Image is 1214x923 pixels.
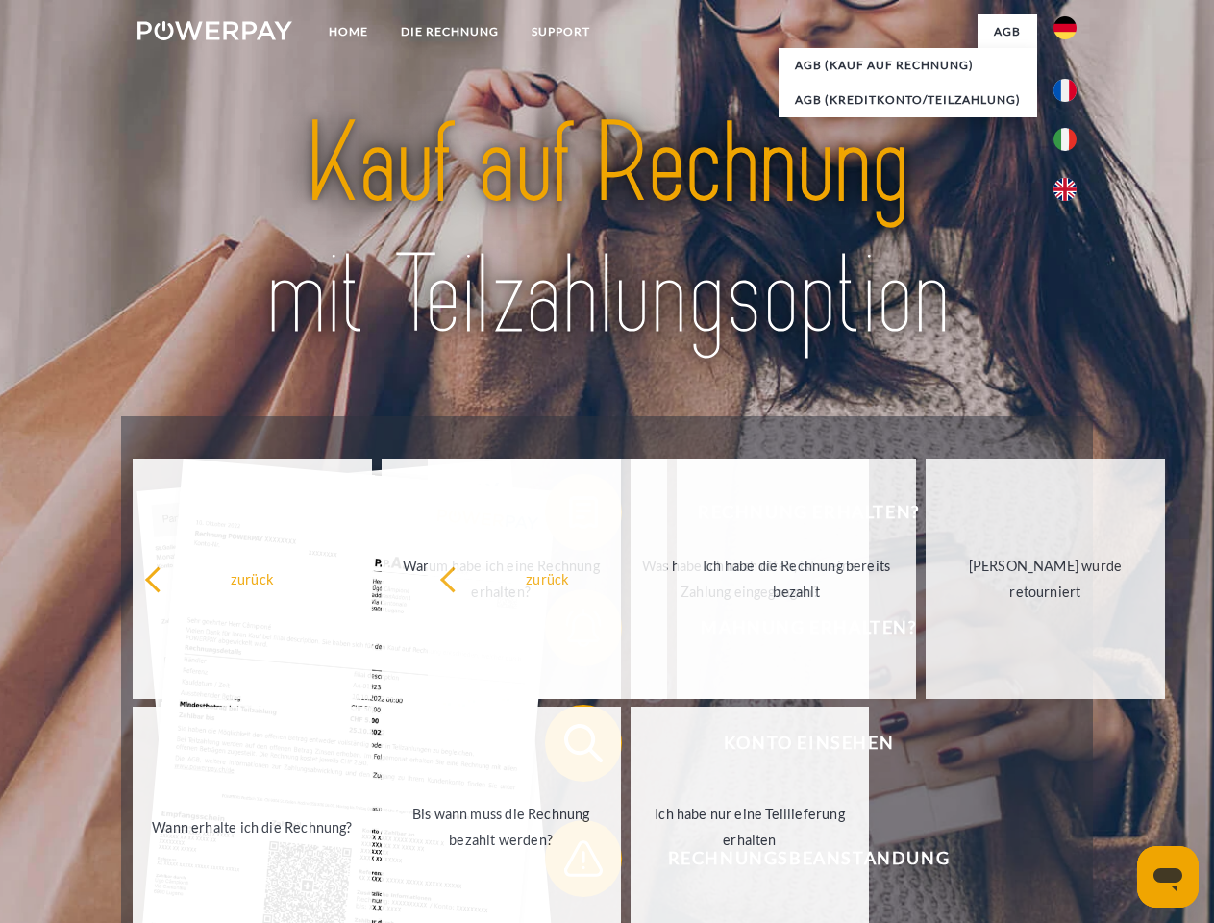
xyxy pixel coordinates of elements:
img: logo-powerpay-white.svg [137,21,292,40]
a: AGB (Kauf auf Rechnung) [779,48,1037,83]
a: Home [312,14,384,49]
a: SUPPORT [515,14,607,49]
div: [PERSON_NAME] wurde retourniert [937,553,1153,605]
img: fr [1053,79,1077,102]
div: Wann erhalte ich die Rechnung? [144,813,360,839]
a: agb [978,14,1037,49]
div: Ich habe die Rechnung bereits bezahlt [688,553,904,605]
img: de [1053,16,1077,39]
img: en [1053,178,1077,201]
img: title-powerpay_de.svg [184,92,1030,368]
div: Warum habe ich eine Rechnung erhalten? [393,553,609,605]
div: zurück [144,565,360,591]
div: Bis wann muss die Rechnung bezahlt werden? [393,801,609,853]
div: Ich habe nur eine Teillieferung erhalten [642,801,858,853]
a: AGB (Kreditkonto/Teilzahlung) [779,83,1037,117]
a: DIE RECHNUNG [384,14,515,49]
div: zurück [439,565,656,591]
iframe: Schaltfläche zum Öffnen des Messaging-Fensters [1137,846,1199,908]
img: it [1053,128,1077,151]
